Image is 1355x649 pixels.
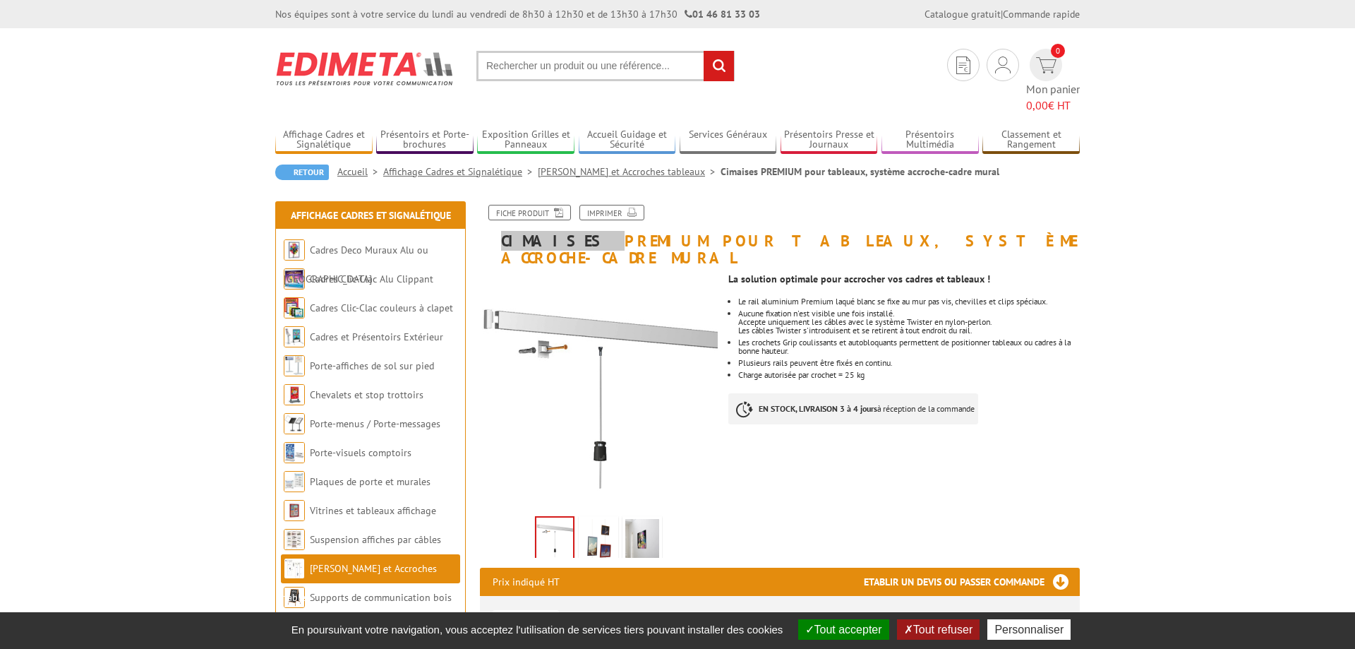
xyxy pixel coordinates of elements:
[582,519,615,563] img: 250020_kit_premium_cimaises_cable.jpg
[310,417,440,430] a: Porte-menus / Porte-messages
[284,413,305,434] img: Porte-menus / Porte-messages
[310,388,423,401] a: Chevalets et stop trottoirs
[1036,57,1056,73] img: devis rapide
[685,8,760,20] strong: 01 46 81 33 03
[1026,49,1080,114] a: devis rapide 0 Mon panier 0,00€ HT
[1003,8,1080,20] a: Commande rapide
[284,355,305,376] img: Porte-affiches de sol sur pied
[925,7,1080,21] div: |
[310,591,452,604] a: Supports de communication bois
[728,273,990,285] strong: La solution optimale pour accrocher vos cadres et tableaux !
[625,519,659,563] img: rail_cimaise_horizontal_fixation_installation_cadre_decoration_tableau_vernissage_exposition_affi...
[881,129,979,152] a: Présentoirs Multimédia
[738,338,1080,355] li: Les crochets Grip coulissants et autobloquants permettent de positionner tableaux ou cadres à la ...
[591,610,1067,626] div: Kit Premium cimaises câble nylon-perlon Ø 2 mm alu blanc -
[579,129,676,152] a: Accueil Guidage et Sécurité
[738,371,1080,379] li: Charge autorisée par crochet = 25 kg
[469,205,1090,266] h1: Cimaises PREMIUM pour tableaux, système accroche-cadre mural
[284,529,305,550] img: Suspension affiches par câbles
[798,619,889,640] button: Tout accepter
[310,504,436,517] a: Vitrines et tableaux affichage
[284,558,305,579] img: Cimaises et Accroches tableaux
[738,326,1080,335] p: Les câbles Twister s'introduisent et se retirent à tout endroit du rail.
[493,568,560,596] p: Prix indiqué HT
[477,129,574,152] a: Exposition Grilles et Panneaux
[538,165,721,178] a: [PERSON_NAME] et Accroches tableaux
[680,129,777,152] a: Services Généraux
[1051,44,1065,58] span: 0
[480,273,718,511] img: cimaises_250020.jpg
[310,273,433,285] a: Cadres Clic-Clac Alu Clippant
[488,205,571,220] a: Fiche produit
[310,475,430,488] a: Plaques de porte et murales
[310,446,411,459] a: Porte-visuels comptoirs
[284,244,428,285] a: Cadres Deco Muraux Alu ou [GEOGRAPHIC_DATA]
[275,165,329,180] a: Retour
[738,359,1080,367] li: Plusieurs rails peuvent être fixés en continu.
[275,42,455,95] img: Edimeta
[738,318,1080,326] p: Accepte uniquement les câbles avec le système Twister en nylon-perlon.
[738,309,1080,318] p: Aucune fixation n'est visible une fois installé.
[864,568,1080,596] h3: Etablir un devis ou passer commande
[284,500,305,521] img: Vitrines et tableaux affichage
[376,129,474,152] a: Présentoirs et Porte-brochures
[284,562,437,604] a: [PERSON_NAME] et Accroches tableaux
[721,165,999,179] li: Cimaises PREMIUM pour tableaux, système accroche-cadre mural
[995,56,1011,73] img: devis rapide
[284,326,305,347] img: Cadres et Présentoirs Extérieur
[728,393,978,424] p: à réception de la commande
[275,7,760,21] div: Nos équipes sont à votre service du lundi au vendredi de 8h30 à 12h30 et de 13h30 à 17h30
[310,359,434,372] a: Porte-affiches de sol sur pied
[284,471,305,492] img: Plaques de porte et murales
[925,8,1001,20] a: Catalogue gratuit
[1026,97,1080,114] span: € HT
[310,302,453,314] a: Cadres Clic-Clac couleurs à clapet
[982,129,1080,152] a: Classement et Rangement
[275,129,373,152] a: Affichage Cadres et Signalétique
[1026,81,1080,114] span: Mon panier
[1026,98,1048,112] span: 0,00
[738,297,1080,306] p: Le rail aluminium Premium laqué blanc se fixe au mur pas vis, chevilles et clips spéciaux.
[383,165,538,178] a: Affichage Cadres et Signalétique
[888,611,944,625] span: Réf.250020
[284,239,305,261] img: Cadres Deco Muraux Alu ou Bois
[579,205,644,220] a: Imprimer
[337,165,383,178] a: Accueil
[284,624,790,636] span: En poursuivant votre navigation, vous acceptez l'utilisation de services tiers pouvant installer ...
[310,533,441,546] a: Suspension affiches par câbles
[704,51,734,81] input: rechercher
[284,297,305,318] img: Cadres Clic-Clac couleurs à clapet
[781,129,878,152] a: Présentoirs Presse et Journaux
[987,619,1071,640] button: Personnaliser (fenêtre modale)
[291,209,451,222] a: Affichage Cadres et Signalétique
[897,619,980,640] button: Tout refuser
[536,518,573,561] img: cimaises_250020.jpg
[476,51,735,81] input: Rechercher un produit ou une référence...
[956,56,970,74] img: devis rapide
[284,442,305,463] img: Porte-visuels comptoirs
[759,403,877,414] strong: EN STOCK, LIVRAISON 3 à 4 jours
[310,331,443,343] a: Cadres et Présentoirs Extérieur
[284,384,305,405] img: Chevalets et stop trottoirs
